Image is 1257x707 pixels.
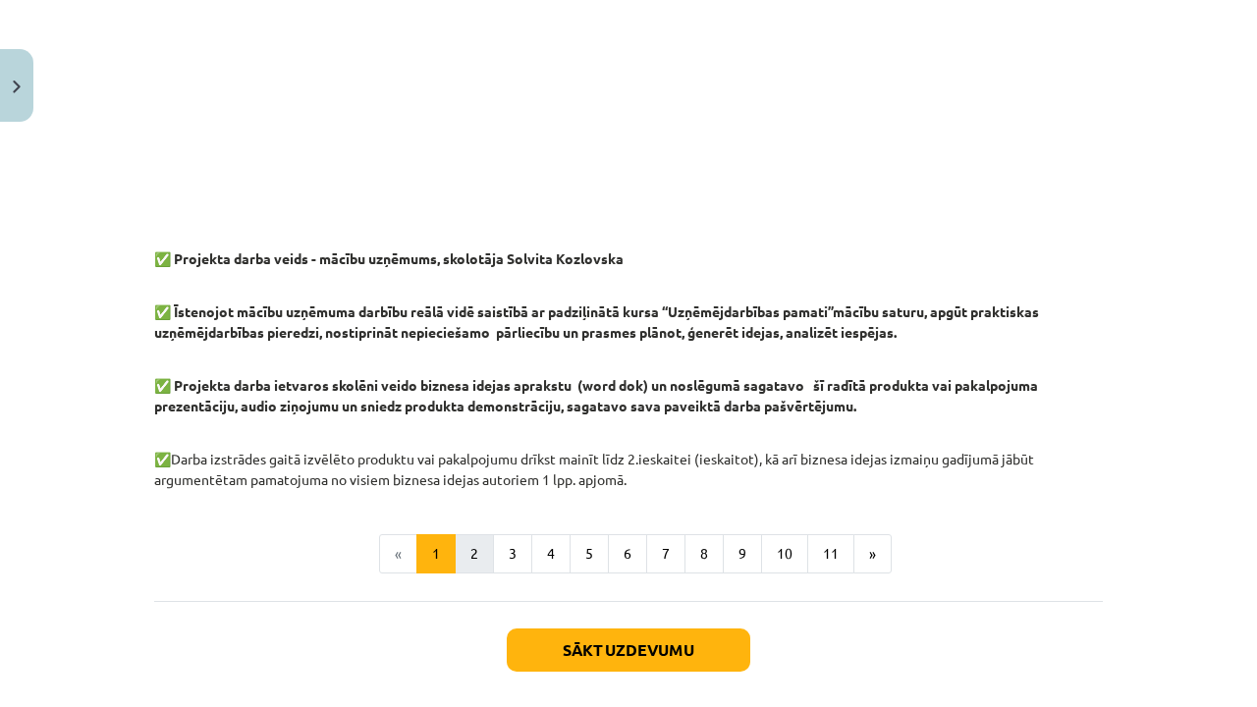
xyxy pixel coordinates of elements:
[154,354,1103,416] p: ✅
[416,534,456,573] button: 1
[154,376,1038,414] b: Projekta darba ietvaros skolēni veido biznesa idejas aprakstu (word dok) un noslēgumā sagatavo šī...
[493,534,532,573] button: 3
[646,534,685,573] button: 7
[684,534,724,573] button: 8
[154,281,1103,343] p: ✅
[761,534,808,573] button: 10
[570,534,609,573] button: 5
[154,302,1039,341] b: Īstenojot mācību uzņēmuma darbību reālā vidē saistībā ar padziļinātā kursa “Uzņēmējdarbības pamat...
[154,228,1103,269] p: ✅
[455,534,494,573] button: 2
[154,428,1103,490] p: ✅ Darba izstrādes gaitā izvēlēto produktu vai pakalpojumu drīkst mainīt līdz 2.ieskaitei (ieskait...
[507,628,750,672] button: Sākt uzdevumu
[531,534,571,573] button: 4
[174,249,624,267] b: Projekta darba veids - mācību uzņēmums, skolotāja Solvita Kozlovska
[853,534,892,573] button: »
[723,534,762,573] button: 9
[154,534,1103,573] nav: Page navigation example
[608,534,647,573] button: 6
[13,81,21,93] img: icon-close-lesson-0947bae3869378f0d4975bcd49f059093ad1ed9edebbc8119c70593378902aed.svg
[807,534,854,573] button: 11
